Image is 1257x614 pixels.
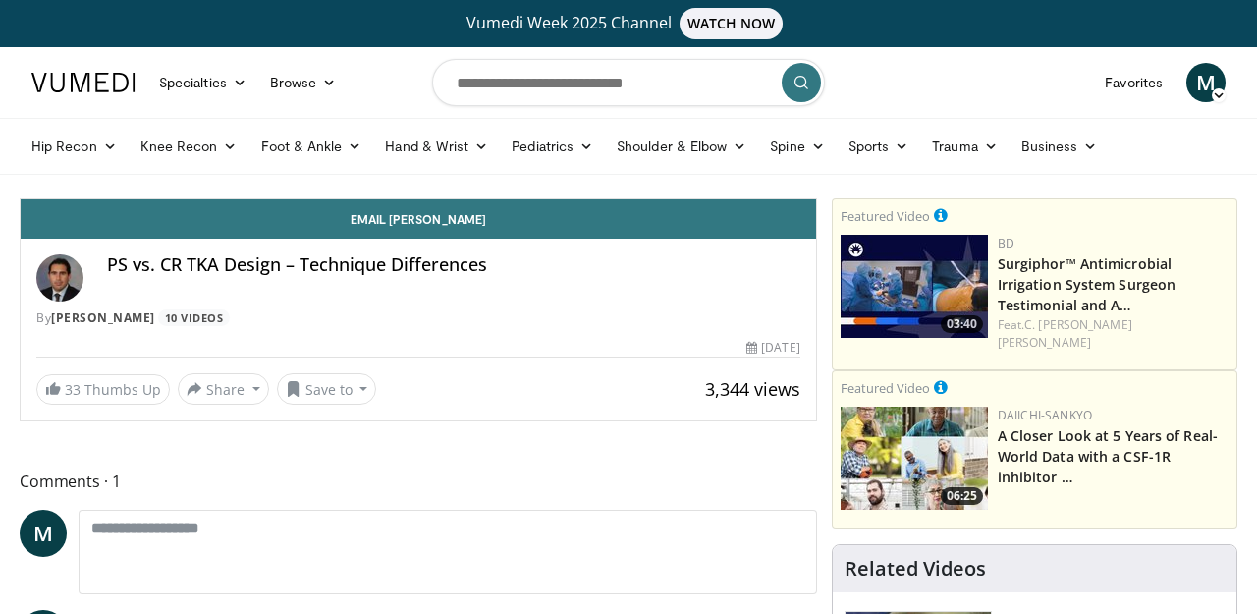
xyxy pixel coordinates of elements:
[277,373,377,405] button: Save to
[705,377,800,401] span: 3,344 views
[998,316,1229,352] div: Feat.
[1010,127,1110,166] a: Business
[373,127,500,166] a: Hand & Wrist
[158,309,230,326] a: 10 Videos
[680,8,784,39] span: WATCH NOW
[31,73,136,92] img: VuMedi Logo
[837,127,921,166] a: Sports
[1093,63,1175,102] a: Favorites
[841,235,988,338] img: 70422da6-974a-44ac-bf9d-78c82a89d891.150x105_q85_crop-smart_upscale.jpg
[432,59,825,106] input: Search topics, interventions
[20,127,129,166] a: Hip Recon
[36,254,83,302] img: Avatar
[998,426,1218,486] a: A Closer Look at 5 Years of Real-World Data with a CSF-1R inhibitor …
[920,127,1010,166] a: Trauma
[129,127,249,166] a: Knee Recon
[500,127,605,166] a: Pediatrics
[998,407,1092,423] a: Daiichi-Sankyo
[178,373,269,405] button: Share
[841,407,988,510] a: 06:25
[249,127,374,166] a: Foot & Ankle
[941,487,983,505] span: 06:25
[258,63,349,102] a: Browse
[845,557,986,581] h4: Related Videos
[841,407,988,510] img: 93c22cae-14d1-47f0-9e4a-a244e824b022.png.150x105_q85_crop-smart_upscale.jpg
[34,8,1223,39] a: Vumedi Week 2025 ChannelWATCH NOW
[147,63,258,102] a: Specialties
[941,315,983,333] span: 03:40
[20,469,817,494] span: Comments 1
[841,207,930,225] small: Featured Video
[21,199,816,239] a: Email [PERSON_NAME]
[746,339,799,357] div: [DATE]
[1186,63,1226,102] a: M
[998,235,1014,251] a: BD
[841,379,930,397] small: Featured Video
[51,309,155,326] a: [PERSON_NAME]
[841,235,988,338] a: 03:40
[20,510,67,557] a: M
[605,127,758,166] a: Shoulder & Elbow
[36,374,170,405] a: 33 Thumbs Up
[107,254,800,276] h4: PS vs. CR TKA Design – Technique Differences
[36,309,800,327] div: By
[998,316,1132,351] a: C. [PERSON_NAME] [PERSON_NAME]
[65,380,81,399] span: 33
[998,254,1176,314] a: Surgiphor™ Antimicrobial Irrigation System Surgeon Testimonial and A…
[758,127,836,166] a: Spine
